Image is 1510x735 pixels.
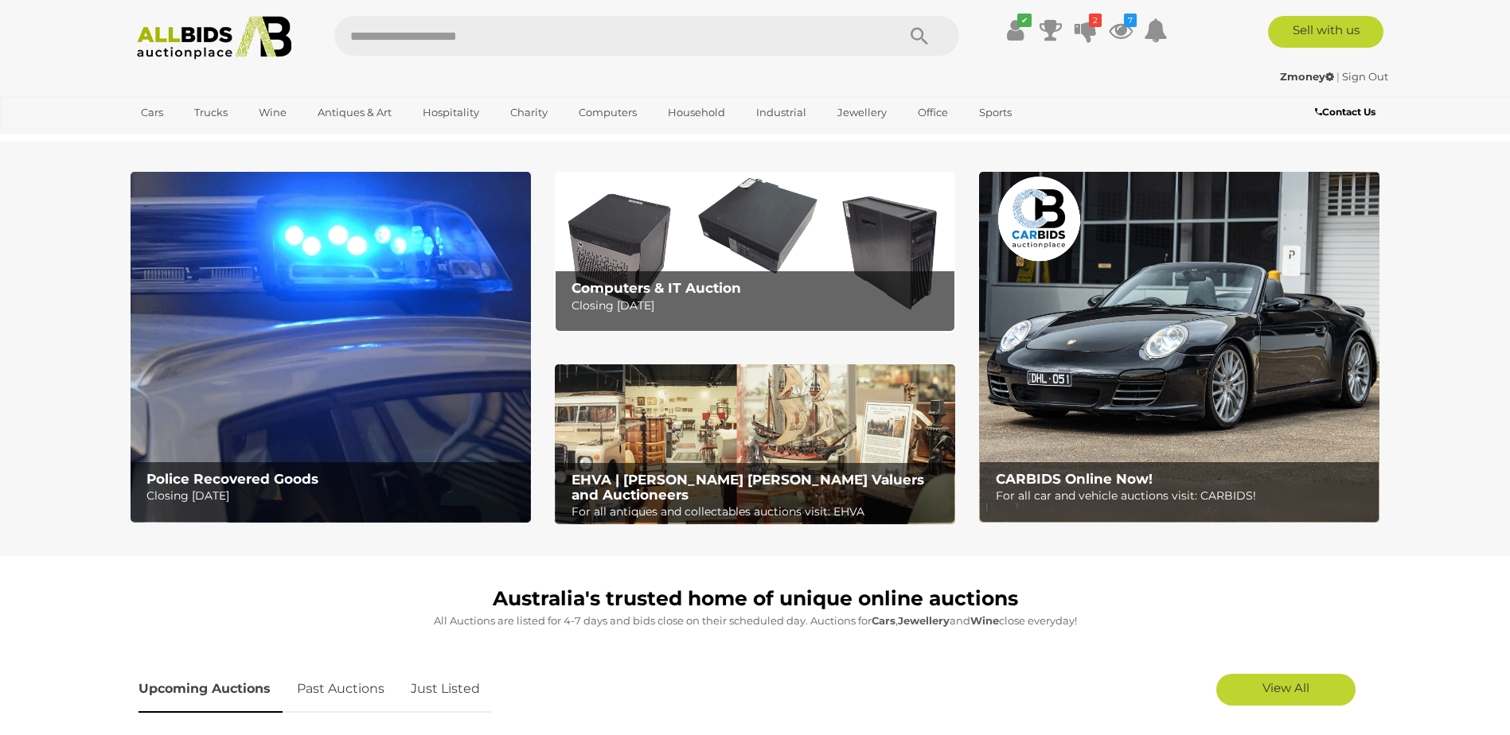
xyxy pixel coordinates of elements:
[746,99,817,126] a: Industrial
[572,280,741,296] b: Computers & IT Auction
[996,471,1153,487] b: CARBIDS Online Now!
[131,172,531,523] img: Police Recovered Goods
[412,99,490,126] a: Hospitality
[1336,70,1340,83] span: |
[555,364,955,525] img: EHVA | Evans Hastings Valuers and Auctioneers
[555,364,955,525] a: EHVA | Evans Hastings Valuers and Auctioneers EHVA | [PERSON_NAME] [PERSON_NAME] Valuers and Auct...
[555,172,955,332] img: Computers & IT Auction
[139,612,1372,630] p: All Auctions are listed for 4-7 days and bids close on their scheduled day. Auctions for , and cl...
[139,666,283,713] a: Upcoming Auctions
[657,99,735,126] a: Household
[880,16,959,56] button: Search
[248,99,297,126] a: Wine
[1280,70,1336,83] a: Zmoney
[131,99,174,126] a: Cars
[1315,103,1379,121] a: Contact Us
[1216,674,1356,706] a: View All
[1268,16,1383,48] a: Sell with us
[285,666,396,713] a: Past Auctions
[1089,14,1102,27] i: 2
[131,172,531,523] a: Police Recovered Goods Police Recovered Goods Closing [DATE]
[969,99,1022,126] a: Sports
[128,16,301,60] img: Allbids.com.au
[979,172,1379,523] a: CARBIDS Online Now! CARBIDS Online Now! For all car and vehicle auctions visit: CARBIDS!
[572,472,924,503] b: EHVA | [PERSON_NAME] [PERSON_NAME] Valuers and Auctioneers
[1017,14,1032,27] i: ✔
[184,99,238,126] a: Trucks
[898,614,950,627] strong: Jewellery
[1004,16,1028,45] a: ✔
[1262,680,1309,695] span: View All
[307,99,402,126] a: Antiques & Art
[146,471,318,487] b: Police Recovered Goods
[568,99,647,126] a: Computers
[1280,70,1334,83] strong: Zmoney
[970,614,999,627] strong: Wine
[399,666,492,713] a: Just Listed
[827,99,897,126] a: Jewellery
[572,502,946,522] p: For all antiques and collectables auctions visit: EHVA
[139,588,1372,610] h1: Australia's trusted home of unique online auctions
[572,296,946,316] p: Closing [DATE]
[1342,70,1388,83] a: Sign Out
[1124,14,1137,27] i: 7
[1109,16,1133,45] a: 7
[907,99,958,126] a: Office
[131,126,264,152] a: [GEOGRAPHIC_DATA]
[500,99,558,126] a: Charity
[146,486,521,506] p: Closing [DATE]
[979,172,1379,523] img: CARBIDS Online Now!
[872,614,895,627] strong: Cars
[996,486,1371,506] p: For all car and vehicle auctions visit: CARBIDS!
[555,172,955,332] a: Computers & IT Auction Computers & IT Auction Closing [DATE]
[1315,106,1375,118] b: Contact Us
[1074,16,1098,45] a: 2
